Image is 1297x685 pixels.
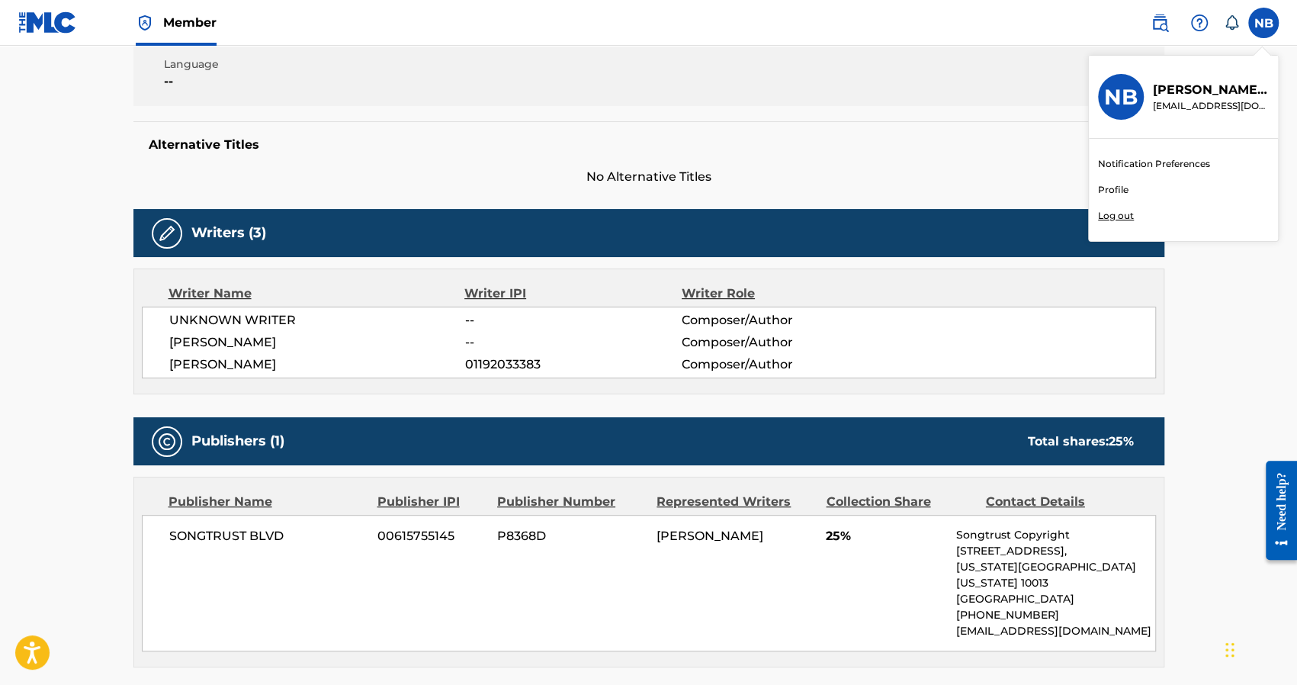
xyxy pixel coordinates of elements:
[826,493,974,511] div: Collection Share
[169,311,465,330] span: UNKNOWN WRITER
[1190,14,1209,32] img: help
[1224,15,1239,31] div: Notifications
[682,311,879,330] span: Composer/Author
[1254,449,1297,572] iframe: Resource Center
[164,72,410,91] span: --
[136,14,154,32] img: Top Rightsholder
[1248,8,1279,38] div: User Menu
[955,527,1154,543] p: Songtrust Copyright
[497,527,645,545] span: P8368D
[164,56,410,72] span: Language
[955,559,1154,591] p: [US_STATE][GEOGRAPHIC_DATA][US_STATE] 10013
[133,168,1164,186] span: No Alternative Titles
[464,285,682,303] div: Writer IPI
[163,14,217,31] span: Member
[1098,157,1210,171] a: Notification Preferences
[1098,183,1128,197] a: Profile
[1109,434,1134,449] span: 25 %
[377,527,486,545] span: 00615755145
[682,285,879,303] div: Writer Role
[464,311,681,330] span: --
[158,433,176,451] img: Publishers
[955,591,1154,607] p: [GEOGRAPHIC_DATA]
[1184,8,1215,38] div: Help
[169,527,367,545] span: SONGTRUST BLVD
[1028,433,1134,451] div: Total shares:
[191,433,284,450] h5: Publishers (1)
[955,607,1154,623] p: [PHONE_NUMBER]
[169,493,366,511] div: Publisher Name
[1153,99,1269,113] p: prodnick15@gmail.com
[169,333,465,352] span: [PERSON_NAME]
[191,224,266,242] h5: Writers (3)
[1098,209,1134,223] p: Log out
[464,333,681,352] span: --
[1151,14,1169,32] img: search
[1145,8,1175,38] a: Public Search
[18,11,77,34] img: MLC Logo
[955,543,1154,559] p: [STREET_ADDRESS],
[1225,627,1234,673] div: Drag
[169,285,465,303] div: Writer Name
[986,493,1134,511] div: Contact Details
[657,493,814,511] div: Represented Writers
[1153,81,1269,99] p: Nicholas Brady
[464,355,681,374] span: 01192033383
[149,137,1149,153] h5: Alternative Titles
[158,224,176,243] img: Writers
[377,493,486,511] div: Publisher IPI
[497,493,645,511] div: Publisher Number
[682,355,879,374] span: Composer/Author
[1221,612,1297,685] iframe: Chat Widget
[169,355,465,374] span: [PERSON_NAME]
[1104,84,1138,111] h3: NB
[955,623,1154,639] p: [EMAIL_ADDRESS][DOMAIN_NAME]
[826,527,944,545] span: 25%
[682,333,879,352] span: Composer/Author
[657,529,763,543] span: [PERSON_NAME]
